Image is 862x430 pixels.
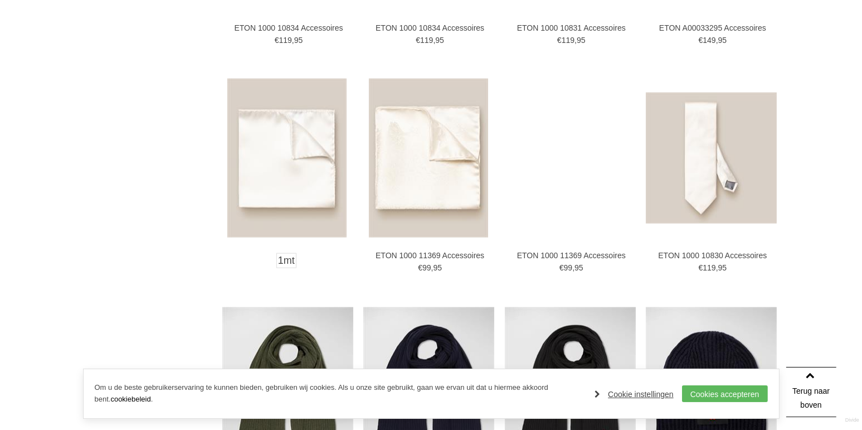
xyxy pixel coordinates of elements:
a: ETON 1000 11369 Accessoires [369,250,491,260]
span: € [699,263,703,272]
span: 99 [422,263,431,272]
span: , [572,263,574,272]
span: , [292,36,294,45]
span: 119 [420,36,433,45]
a: Cookie instellingen [595,386,674,403]
span: 95 [294,36,303,45]
span: , [574,36,577,45]
a: ETON 1000 10834 Accessoires [369,23,491,33]
a: ETON 1000 10830 Accessoires [651,250,774,260]
a: ETON 1000 10834 Accessoires [227,23,350,33]
span: , [716,263,718,272]
span: € [699,36,703,45]
span: 119 [562,36,574,45]
span: 99 [564,263,573,272]
a: cookiebeleid [110,395,150,403]
a: Cookies accepteren [682,385,768,402]
span: 149 [703,36,715,45]
span: 95 [577,36,586,45]
img: ETON 1000 11369 Accessoires [369,79,488,238]
span: € [416,36,420,45]
span: 95 [574,263,583,272]
span: 119 [279,36,291,45]
a: ETON 1000 11369 Accessoires [510,250,632,260]
span: 95 [718,263,727,272]
span: 95 [435,36,444,45]
span: € [557,36,562,45]
p: Om u de beste gebruikerservaring te kunnen bieden, gebruiken wij cookies. Als u onze site gebruik... [95,382,584,405]
span: € [418,263,422,272]
span: 119 [703,263,715,272]
span: € [559,263,564,272]
a: Terug naar boven [786,367,836,417]
img: ETON 1000 10830 Accessoires [646,93,777,224]
span: 95 [718,36,727,45]
span: € [275,36,279,45]
span: , [431,263,434,272]
a: ETON 1000 10831 Accessoires [510,23,632,33]
span: , [716,36,718,45]
a: Divide [845,413,859,427]
span: , [433,36,435,45]
a: 1mt [276,253,296,268]
span: 95 [433,263,442,272]
img: ETON A00032468 Accessoires [227,79,347,238]
a: ETON A00033295 Accessoires [651,23,774,33]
